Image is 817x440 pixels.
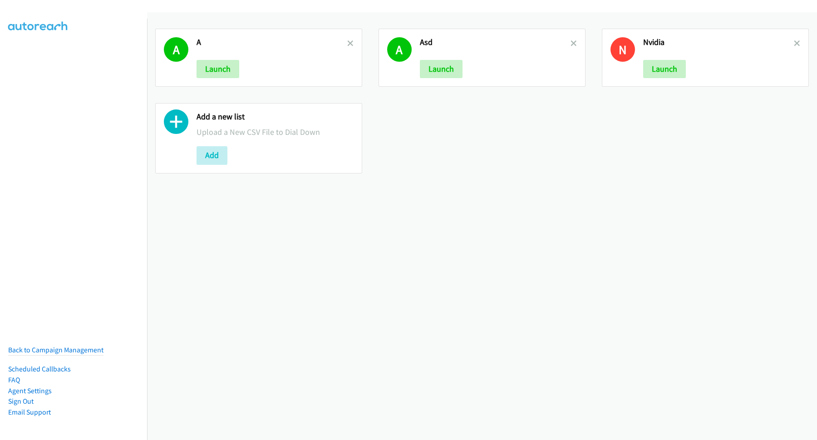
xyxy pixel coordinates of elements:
[197,37,347,48] h2: A
[8,386,52,395] a: Agent Settings
[197,112,354,122] h2: Add a new list
[197,146,227,164] button: Add
[197,126,354,138] p: Upload a New CSV File to Dial Down
[8,376,20,384] a: FAQ
[197,60,239,78] button: Launch
[8,397,34,405] a: Sign Out
[8,408,51,416] a: Email Support
[420,60,463,78] button: Launch
[164,37,188,62] h1: A
[643,60,686,78] button: Launch
[643,37,794,48] h2: Nvidia
[8,365,71,373] a: Scheduled Callbacks
[610,37,635,62] h1: N
[420,37,571,48] h2: Asd
[387,37,412,62] h1: A
[8,346,103,354] a: Back to Campaign Management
